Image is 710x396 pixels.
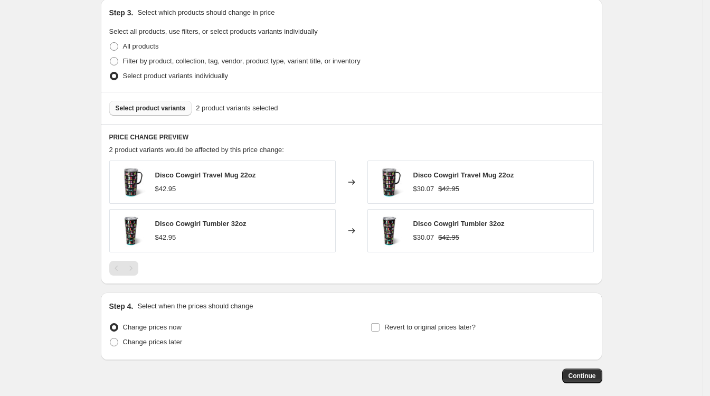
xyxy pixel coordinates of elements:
span: Disco Cowgirl Tumbler 32oz [155,220,247,228]
nav: Pagination [109,261,138,276]
button: Continue [562,369,602,383]
span: 2 product variants would be affected by this price change: [109,146,284,154]
span: Disco Cowgirl Travel Mug 22oz [155,171,256,179]
span: Select product variants individually [123,72,228,80]
h2: Step 3. [109,7,134,18]
strike: $42.95 [438,232,459,243]
strike: $42.95 [438,184,459,194]
p: Select when the prices should change [137,301,253,312]
span: Filter by product, collection, tag, vendor, product type, variant title, or inventory [123,57,361,65]
div: $30.07 [413,184,434,194]
div: $42.95 [155,184,176,194]
span: 2 product variants selected [196,103,278,114]
span: Continue [569,372,596,380]
span: Change prices now [123,323,182,331]
span: Change prices later [123,338,183,346]
img: swig-life-signature-32oz-insulated-stainless-steel-tumbler-disco-cowgirl-main_80x.jpg [373,215,405,247]
img: swig-life-signature-22oz-insulated-stainless-steel-travel-mug-with-handle-disco-cowgirl-main_80x.jpg [115,166,147,198]
h6: PRICE CHANGE PREVIEW [109,133,594,142]
span: Select product variants [116,104,186,112]
button: Select product variants [109,101,192,116]
span: Disco Cowgirl Travel Mug 22oz [413,171,514,179]
span: Select all products, use filters, or select products variants individually [109,27,318,35]
div: $42.95 [155,232,176,243]
p: Select which products should change in price [137,7,274,18]
span: Revert to original prices later? [384,323,476,331]
h2: Step 4. [109,301,134,312]
span: Disco Cowgirl Tumbler 32oz [413,220,505,228]
div: $30.07 [413,232,434,243]
img: swig-life-signature-22oz-insulated-stainless-steel-travel-mug-with-handle-disco-cowgirl-main_80x.jpg [373,166,405,198]
img: swig-life-signature-32oz-insulated-stainless-steel-tumbler-disco-cowgirl-main_80x.jpg [115,215,147,247]
span: All products [123,42,159,50]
